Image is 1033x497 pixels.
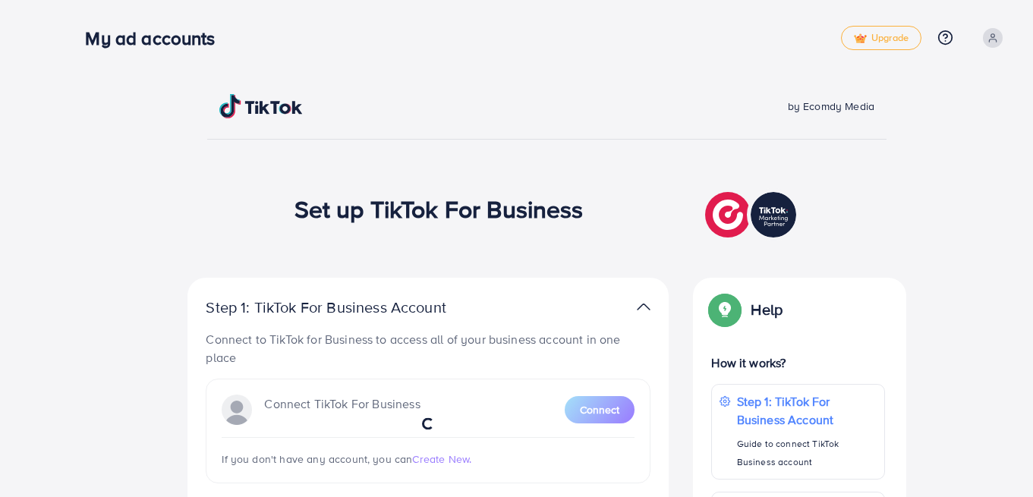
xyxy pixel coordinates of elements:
img: TikTok partner [705,188,800,241]
p: How it works? [711,354,884,372]
span: Upgrade [854,33,909,44]
a: tickUpgrade [841,26,921,50]
h1: Set up TikTok For Business [294,194,584,223]
p: Help [751,300,783,319]
img: Popup guide [711,296,739,323]
h3: My ad accounts [85,27,227,49]
img: TikTok partner [637,296,650,318]
p: Step 1: TikTok For Business Account [206,298,494,316]
p: Guide to connect TikTok Business account [737,435,877,471]
img: TikTok [219,94,303,118]
span: by Ecomdy Media [788,99,874,114]
p: Step 1: TikTok For Business Account [737,392,877,429]
img: tick [854,33,867,44]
